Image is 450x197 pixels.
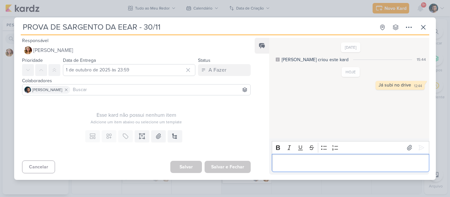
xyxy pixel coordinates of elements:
label: Responsável [22,38,48,43]
label: Data de Entrega [63,58,96,63]
div: A Fazer [209,66,226,74]
button: [PERSON_NAME] [22,44,251,56]
div: Editor toolbar [272,141,429,154]
input: Select a date [63,64,195,76]
div: 15:44 [417,57,426,62]
input: Kard Sem Título [21,21,375,33]
div: Esse kard não possui nenhum item [22,111,251,119]
div: Colaboradores [22,77,251,84]
button: Cancelar [22,160,55,173]
label: Status [198,58,211,63]
span: [PERSON_NAME] [32,87,62,93]
span: [PERSON_NAME] [33,46,73,54]
button: A Fazer [198,64,251,76]
div: [PERSON_NAME] criou este kard [282,56,349,63]
div: Editor editing area: main [272,154,429,172]
img: Thaís Leite [24,46,32,54]
img: Eduardo Pinheiro [24,86,31,93]
div: Já subi no drive [379,82,411,88]
input: Buscar [71,86,249,94]
div: 12:44 [414,84,422,89]
div: Adicione um item abaixo ou selecione um template [22,119,251,125]
label: Prioridade [22,58,43,63]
